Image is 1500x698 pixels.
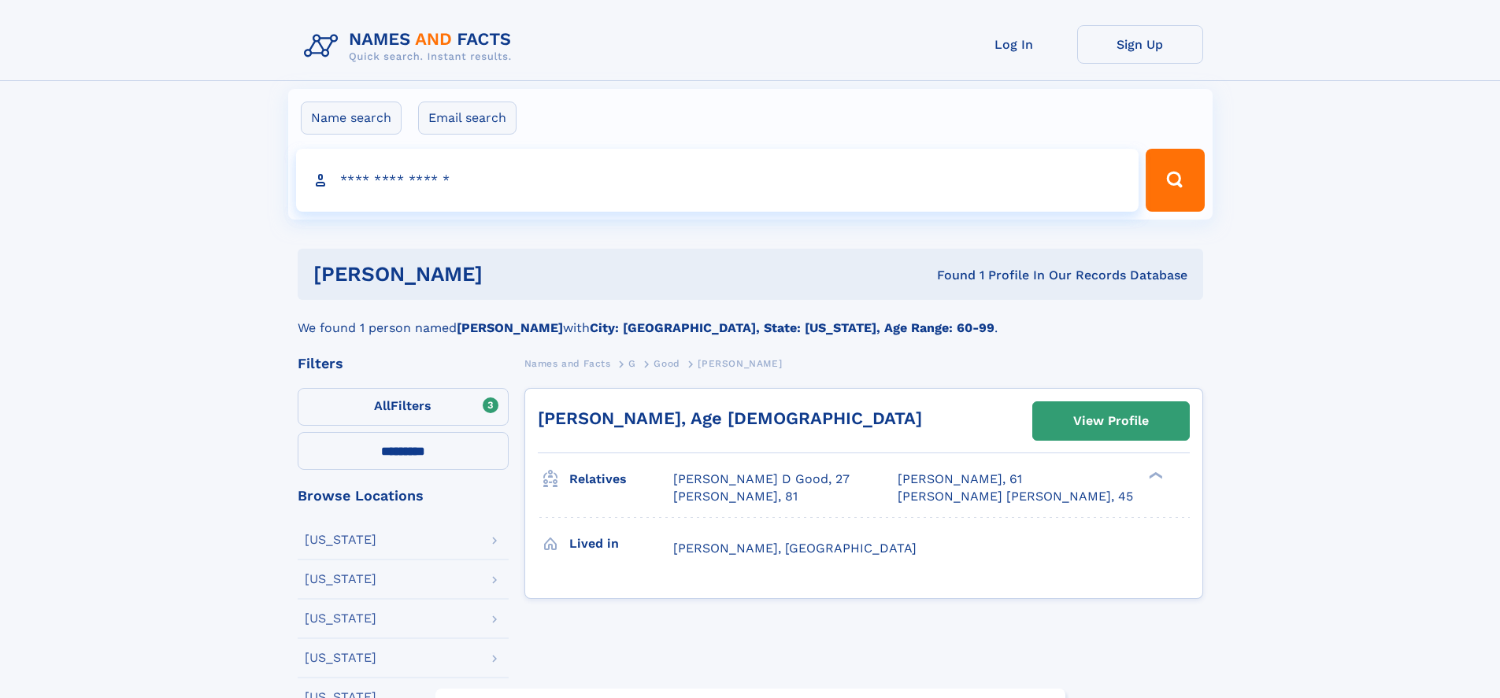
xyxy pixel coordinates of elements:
div: [US_STATE] [305,612,376,625]
span: [PERSON_NAME], [GEOGRAPHIC_DATA] [673,541,917,556]
label: Name search [301,102,402,135]
button: Search Button [1146,149,1204,212]
span: Good [654,358,680,369]
div: [US_STATE] [305,652,376,664]
h3: Lived in [569,530,673,557]
a: Good [654,353,680,373]
span: [PERSON_NAME] [698,358,782,369]
a: [PERSON_NAME], 81 [673,488,798,505]
a: Names and Facts [524,353,611,373]
div: View Profile [1073,403,1149,439]
span: All [374,398,391,413]
label: Filters [298,388,509,426]
a: Sign Up [1077,25,1203,64]
img: Logo Names and Facts [298,25,524,68]
div: Found 1 Profile In Our Records Database [709,267,1187,284]
div: We found 1 person named with . [298,300,1203,338]
a: [PERSON_NAME], Age [DEMOGRAPHIC_DATA] [538,408,922,428]
a: [PERSON_NAME] [PERSON_NAME], 45 [898,488,1133,505]
a: [PERSON_NAME] D Good, 27 [673,471,850,488]
div: ❯ [1145,471,1164,481]
a: Log In [951,25,1077,64]
div: [US_STATE] [305,534,376,546]
div: Browse Locations [298,489,509,503]
h1: [PERSON_NAME] [313,264,710,284]
input: search input [296,149,1139,212]
b: City: [GEOGRAPHIC_DATA], State: [US_STATE], Age Range: 60-99 [590,320,994,335]
a: View Profile [1033,402,1189,440]
div: Filters [298,356,509,371]
label: Email search [418,102,517,135]
a: G [628,353,636,373]
span: G [628,358,636,369]
a: [PERSON_NAME], 61 [898,471,1022,488]
b: [PERSON_NAME] [457,320,563,335]
div: [US_STATE] [305,573,376,585]
h3: Relatives [569,466,673,493]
